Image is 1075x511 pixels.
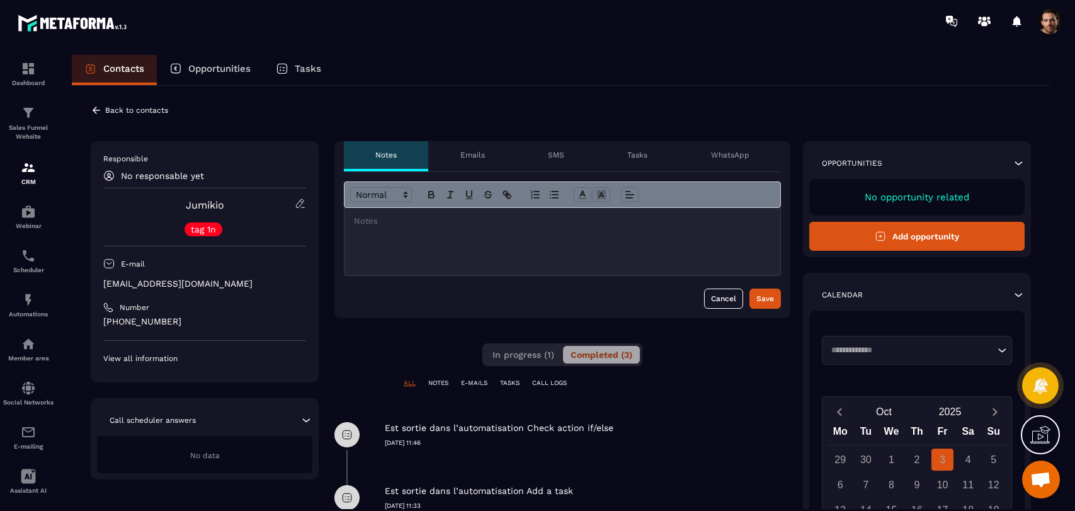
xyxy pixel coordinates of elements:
p: Contacts [103,63,144,74]
p: No responsable yet [121,171,204,181]
a: Contacts [72,55,157,85]
a: schedulerschedulerScheduler [3,239,54,283]
a: formationformationSales Funnel Website [3,96,54,151]
div: 10 [931,474,953,496]
p: Scheduler [3,267,54,273]
img: automations [21,292,36,307]
button: Completed (3) [563,346,640,364]
div: 4 [957,449,979,471]
button: Previous month [828,403,851,420]
div: 7 [855,474,877,496]
button: Add opportunity [809,222,1025,251]
p: View all information [103,353,306,364]
p: Dashboard [3,79,54,86]
a: Opportunities [157,55,263,85]
p: Notes [375,150,397,160]
a: automationsautomationsWebinar [3,195,54,239]
div: Fr [930,423,955,445]
p: E-MAILS [461,379,487,388]
a: Jumikio [186,199,224,211]
p: [EMAIL_ADDRESS][DOMAIN_NAME] [103,278,306,290]
div: We [879,423,904,445]
a: Assistant AI [3,459,54,503]
p: NOTES [428,379,448,388]
a: social-networksocial-networkSocial Networks [3,371,54,415]
p: CALL LOGS [532,379,567,388]
a: automationsautomationsAutomations [3,283,54,327]
p: Opportunities [188,63,251,74]
button: Open years overlay [917,401,983,423]
a: automationsautomationsMember area [3,327,54,371]
div: 5 [982,449,1004,471]
p: Tasks [627,150,647,160]
a: Tasks [263,55,334,85]
p: Calendar [822,290,863,300]
a: emailemailE-mailing [3,415,54,459]
span: No data [190,451,220,460]
img: scheduler [21,248,36,263]
span: In progress (1) [492,350,554,360]
img: email [21,425,36,440]
div: Save [756,292,774,305]
p: SMS [548,150,564,160]
div: Tu [853,423,879,445]
p: CRM [3,178,54,185]
div: 6 [829,474,851,496]
div: 2 [906,449,928,471]
img: social-network [21,381,36,396]
p: [DATE] 11:33 [385,502,790,510]
div: Mo [828,423,853,445]
span: Completed (3) [571,350,632,360]
div: 29 [829,449,851,471]
img: automations [21,336,36,352]
div: Sa [955,423,981,445]
img: automations [21,204,36,219]
div: 11 [957,474,979,496]
img: formation [21,160,36,175]
p: Automations [3,311,54,318]
p: E-mailing [3,443,54,450]
input: Search for option [827,344,994,357]
p: Back to contacts [105,106,168,115]
p: [PHONE_NUMBER] [103,316,306,328]
p: Call scheduler answers [110,415,196,425]
p: ALL [404,379,416,388]
p: Webinar [3,222,54,229]
div: 1 [880,449,902,471]
div: 9 [906,474,928,496]
button: Open months overlay [851,401,917,423]
button: Save [749,289,781,309]
p: Emails [460,150,485,160]
p: Opportunities [822,158,882,168]
p: Assistant AI [3,487,54,494]
p: WhatsApp [711,150,749,160]
p: No opportunity related [822,192,1012,203]
button: In progress (1) [485,346,562,364]
button: Next month [983,403,1006,420]
p: Tasks [295,63,321,74]
div: Su [981,423,1006,445]
div: Search for option [822,336,1012,365]
a: formationformationDashboard [3,52,54,96]
p: [DATE] 11:46 [385,439,790,447]
button: Cancel [704,289,743,309]
div: 30 [855,449,877,471]
p: Number [120,302,149,313]
div: Mở cuộc trò chuyện [1022,461,1060,498]
div: 12 [982,474,1004,496]
p: Est sortie dans l’automatisation Check action if/else [385,422,613,434]
div: 3 [931,449,953,471]
p: TASKS [500,379,520,388]
p: Social Networks [3,399,54,406]
div: 8 [880,474,902,496]
p: Sales Funnel Website [3,123,54,141]
p: Responsible [103,154,306,164]
div: Th [904,423,930,445]
img: formation [21,105,36,120]
img: logo [18,11,131,35]
img: formation [21,61,36,76]
p: Member area [3,355,54,362]
p: tag 1n [191,225,216,234]
p: Est sortie dans l’automatisation Add a task [385,485,573,497]
p: E-mail [121,259,145,269]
